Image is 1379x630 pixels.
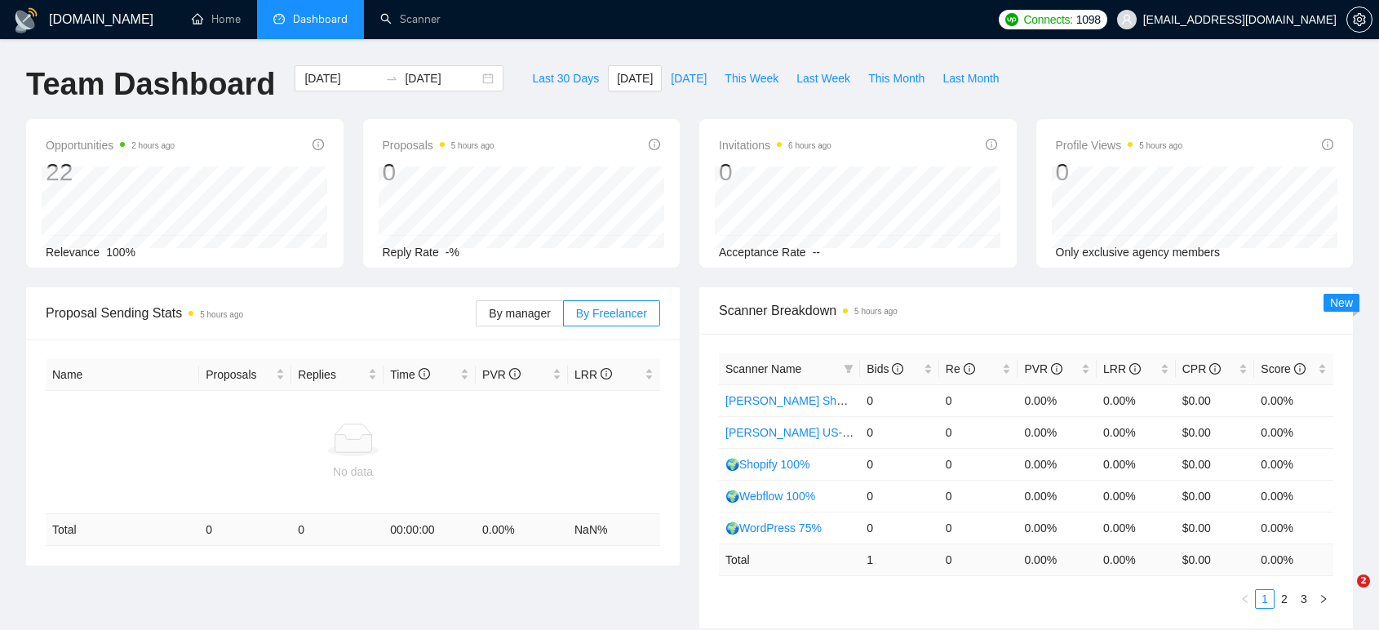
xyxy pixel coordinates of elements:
span: Dashboard [293,12,348,26]
span: info-circle [1322,139,1333,150]
span: Last 30 Days [532,69,599,87]
span: Reply Rate [383,246,439,259]
td: 0.00% [1254,384,1333,416]
span: info-circle [986,139,997,150]
button: Last Month [933,65,1008,91]
div: 0 [1056,157,1183,188]
span: New [1330,296,1353,309]
span: [DATE] [617,69,653,87]
span: LRR [574,368,612,381]
span: info-circle [1051,363,1062,375]
span: Proposal Sending Stats [46,303,476,323]
span: setting [1347,13,1372,26]
td: 0 [860,512,939,543]
li: 2 [1275,589,1294,609]
span: info-circle [964,363,975,375]
span: PVR [1024,362,1062,375]
a: homeHome [192,12,241,26]
time: 5 hours ago [1139,141,1182,150]
span: CPR [1182,362,1221,375]
span: Invitations [719,135,831,155]
a: 🌍Webflow 100% [725,490,815,503]
span: info-circle [509,368,521,379]
td: $0.00 [1176,512,1255,543]
span: dashboard [273,13,285,24]
td: 0.00% [1018,416,1097,448]
td: 0.00 % [476,514,568,546]
td: 0.00% [1254,416,1333,448]
td: 0 [291,514,384,546]
a: searchScanner [380,12,441,26]
span: 100% [106,246,135,259]
td: 0.00 % [1097,543,1176,575]
span: -% [446,246,459,259]
span: info-circle [1129,363,1141,375]
td: 0.00% [1254,448,1333,480]
span: [DATE] [671,69,707,87]
a: [PERSON_NAME] Shopify 75% to 100% [725,394,932,407]
span: left [1240,594,1250,604]
span: info-circle [1209,363,1221,375]
td: $0.00 [1176,416,1255,448]
span: Proposals [206,366,273,384]
span: Relevance [46,246,100,259]
td: 0 [860,448,939,480]
input: End date [405,69,479,87]
td: 0 [860,480,939,512]
td: 0 [939,416,1018,448]
td: 0.00% [1254,480,1333,512]
div: No data [52,463,654,481]
time: 2 hours ago [131,141,175,150]
a: 🌍Shopify 100% [725,458,809,471]
td: 0.00 % [1254,543,1333,575]
td: 0.00% [1018,512,1097,543]
td: 0.00% [1097,512,1176,543]
span: LRR [1103,362,1141,375]
span: swap-right [385,72,398,85]
span: Last Week [796,69,850,87]
td: 0.00% [1097,416,1176,448]
button: [DATE] [608,65,662,91]
td: 0 [939,448,1018,480]
span: right [1319,594,1328,604]
time: 6 hours ago [788,141,831,150]
span: Acceptance Rate [719,246,806,259]
a: 2 [1275,590,1293,608]
span: Connects: [1023,11,1072,29]
li: Previous Page [1235,589,1255,609]
a: 1 [1256,590,1274,608]
span: to [385,72,398,85]
span: Replies [298,366,365,384]
button: This Month [859,65,933,91]
li: 1 [1255,589,1275,609]
td: 0 [939,512,1018,543]
span: Time [390,368,429,381]
span: Scanner Name [725,362,801,375]
span: filter [844,364,854,374]
div: 0 [719,157,831,188]
span: Opportunities [46,135,175,155]
td: $0.00 [1176,448,1255,480]
a: 🌍WordPress 75% [725,521,822,535]
td: $0.00 [1176,480,1255,512]
td: Total [46,514,199,546]
span: info-circle [313,139,324,150]
span: Bids [867,362,903,375]
th: Proposals [199,359,291,391]
button: left [1235,589,1255,609]
td: 0.00% [1097,480,1176,512]
h1: Team Dashboard [26,65,275,104]
span: 2 [1357,575,1370,588]
span: This Month [868,69,925,87]
span: Last Month [942,69,999,87]
time: 5 hours ago [451,141,494,150]
td: 0.00% [1018,448,1097,480]
a: setting [1346,13,1372,26]
button: Last 30 Days [523,65,608,91]
span: info-circle [649,139,660,150]
td: 0 [939,480,1018,512]
span: 1098 [1076,11,1101,29]
span: Score [1261,362,1305,375]
li: 3 [1294,589,1314,609]
td: 0 [860,384,939,416]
